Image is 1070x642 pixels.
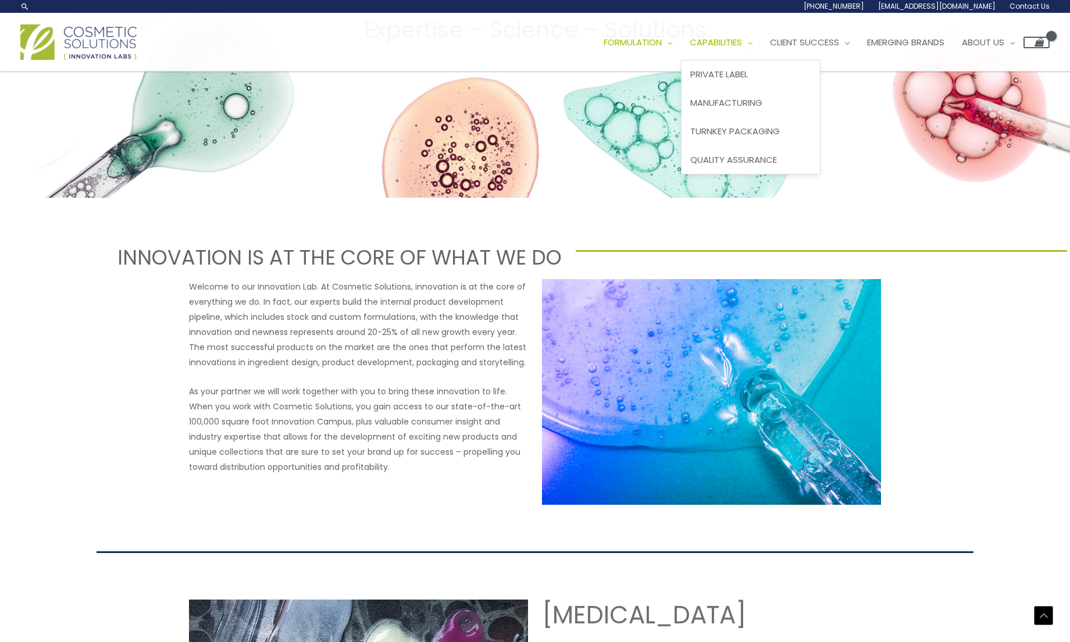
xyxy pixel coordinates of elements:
span: Emerging Brands [867,36,944,48]
a: Private Label [682,60,820,89]
span: Turnkey Packaging [690,125,780,137]
a: Quality Assurance [682,145,820,174]
span: Contact Us [1010,1,1050,11]
a: Manufacturing [682,89,820,117]
span: About Us [962,36,1004,48]
a: Emerging Brands [858,25,953,60]
a: View Shopping Cart, empty [1023,37,1050,48]
p: Welcome to our Innovation Lab. At Cosmetic Solutions, innovation is at the core of everything we ... [189,279,528,370]
span: Manufacturing [690,97,762,109]
h2: INNOVATION IS AT THE CORE OF WHAT WE DO [70,244,562,271]
a: Search icon link [20,2,30,11]
span: [PHONE_NUMBER] [804,1,864,11]
a: Turnkey Packaging [682,117,820,145]
img: Innovartion Station Image [542,279,881,505]
nav: Site Navigation [586,25,1050,60]
a: Formulation [595,25,681,60]
a: Capabilities [681,25,761,60]
a: About Us [953,25,1023,60]
h2: [MEDICAL_DATA] [542,600,881,632]
span: Client Success [770,36,839,48]
span: Private Label [690,68,748,80]
span: Formulation [604,36,662,48]
span: [EMAIL_ADDRESS][DOMAIN_NAME] [878,1,996,11]
img: Cosmetic Solutions Logo [20,24,137,60]
span: Quality Assurance [690,154,777,166]
p: As your partner we will work together with you to bring these innovation to life. When you work w... [189,384,528,475]
span: Capabilities [690,36,742,48]
a: Client Success [761,25,858,60]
